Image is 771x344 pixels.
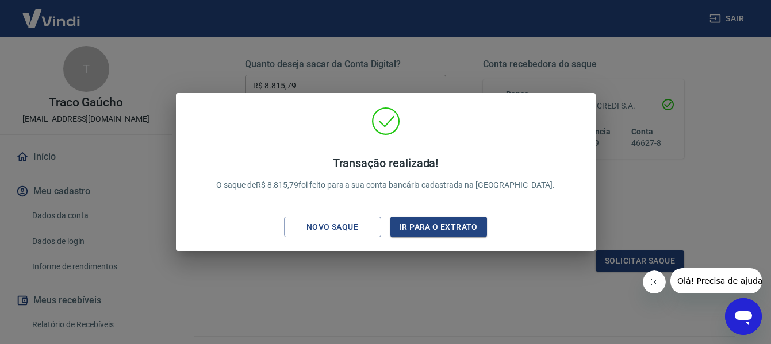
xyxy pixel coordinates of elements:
iframe: Mensagem da empresa [670,268,762,293]
span: Olá! Precisa de ajuda? [7,8,97,17]
iframe: Botão para abrir a janela de mensagens [725,298,762,335]
h4: Transação realizada! [216,156,555,170]
button: Ir para o extrato [390,217,488,238]
p: O saque de R$ 8.815,79 foi feito para a sua conta bancária cadastrada na [GEOGRAPHIC_DATA]. [216,156,555,191]
div: Novo saque [293,220,372,234]
button: Novo saque [284,217,381,238]
iframe: Fechar mensagem [643,270,666,293]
